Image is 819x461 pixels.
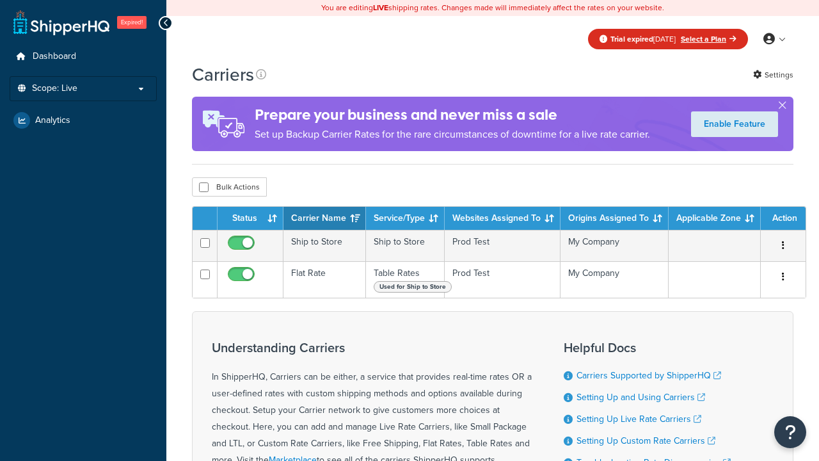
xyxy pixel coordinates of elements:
[610,33,676,45] span: [DATE]
[192,97,255,151] img: ad-rules-rateshop-fe6ec290ccb7230408bd80ed9643f0289d75e0ffd9eb532fc0e269fcd187b520.png
[218,207,283,230] th: Status: activate to sort column ascending
[774,416,806,448] button: Open Resource Center
[691,111,778,137] a: Enable Feature
[753,66,793,84] a: Settings
[10,109,157,132] a: Analytics
[192,62,254,87] h1: Carriers
[192,177,267,197] button: Bulk Actions
[576,391,705,404] a: Setting Up and Using Carriers
[10,45,157,69] a: Dashboard
[445,230,561,261] td: Prod Test
[561,261,669,298] td: My Company
[33,51,76,62] span: Dashboard
[761,207,806,230] th: Action
[35,115,70,126] span: Analytics
[561,230,669,261] td: My Company
[373,2,388,13] b: LIVE
[13,10,109,35] a: ShipperHQ Home
[669,207,761,230] th: Applicable Zone: activate to sort column ascending
[366,261,445,298] td: Table Rates
[561,207,669,230] th: Origins Assigned To: activate to sort column ascending
[212,341,532,355] h3: Understanding Carriers
[576,369,721,382] a: Carriers Supported by ShipperHQ
[445,261,561,298] td: Prod Test
[564,341,731,355] h3: Helpful Docs
[610,33,653,45] strong: Trial expired
[366,207,445,230] th: Service/Type: activate to sort column ascending
[576,434,715,448] a: Setting Up Custom Rate Carriers
[255,104,650,125] h4: Prepare your business and never miss a sale
[374,281,452,293] span: Used for Ship to Store
[283,207,366,230] th: Carrier Name: activate to sort column ascending
[283,230,366,261] td: Ship to Store
[32,83,77,94] span: Scope: Live
[283,261,366,298] td: Flat Rate
[255,125,650,143] p: Set up Backup Carrier Rates for the rare circumstances of downtime for a live rate carrier.
[117,16,147,29] span: Expired!
[681,33,736,45] a: Select a Plan
[445,207,561,230] th: Websites Assigned To: activate to sort column ascending
[366,230,445,261] td: Ship to Store
[576,412,701,426] a: Setting Up Live Rate Carriers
